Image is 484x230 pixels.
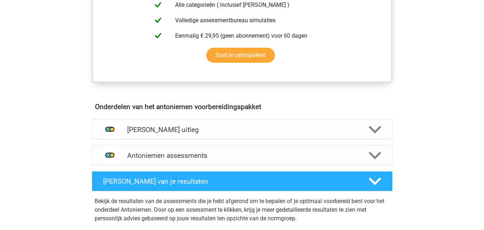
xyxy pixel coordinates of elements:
[127,151,357,160] h4: Antoniemen assessments
[89,145,396,165] a: assessments Antoniemen assessments
[89,171,396,191] a: [PERSON_NAME] van je resultaten
[95,103,389,111] h4: Onderdelen van het antoniemen voorbereidingspakket
[95,197,390,223] p: Bekijk de resultaten van de assessments die je hebt afgerond om te bepalen of je optimaal voorber...
[206,48,275,63] a: Start je oefenpakket
[101,121,119,139] img: antoniemen uitleg
[103,177,357,186] h4: [PERSON_NAME] van je resultaten
[89,119,396,140] a: uitleg [PERSON_NAME] uitleg
[127,126,357,134] h4: [PERSON_NAME] uitleg
[101,146,119,165] img: antoniemen assessments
